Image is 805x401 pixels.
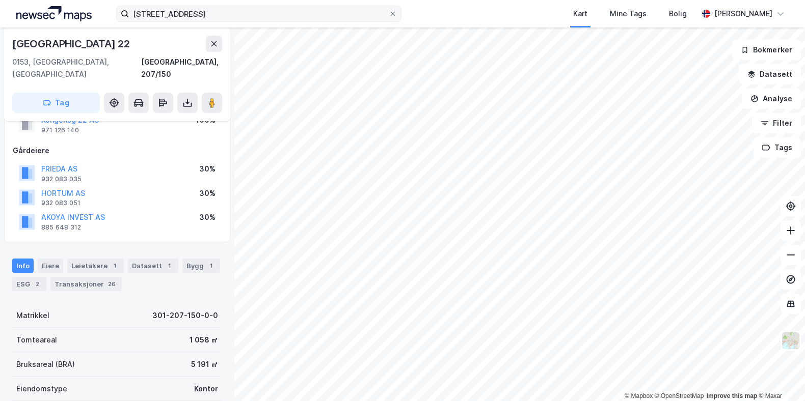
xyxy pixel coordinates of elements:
[110,261,120,271] div: 1
[732,40,801,60] button: Bokmerker
[752,113,801,133] button: Filter
[50,277,122,291] div: Transaksjoner
[164,261,174,271] div: 1
[739,64,801,84] button: Datasett
[742,89,801,109] button: Analyse
[12,93,100,113] button: Tag
[199,163,216,175] div: 30%
[16,309,49,322] div: Matrikkel
[610,8,647,20] div: Mine Tags
[625,392,653,399] a: Mapbox
[669,8,687,20] div: Bolig
[12,36,132,52] div: [GEOGRAPHIC_DATA] 22
[67,259,124,273] div: Leietakere
[199,211,216,223] div: 30%
[707,392,757,399] a: Improve this map
[12,56,141,80] div: 0153, [GEOGRAPHIC_DATA], [GEOGRAPHIC_DATA]
[41,175,82,183] div: 932 083 035
[152,309,218,322] div: 301-207-150-0-0
[12,259,34,273] div: Info
[655,392,704,399] a: OpenStreetMap
[32,279,42,289] div: 2
[573,8,587,20] div: Kart
[199,187,216,199] div: 30%
[194,383,218,395] div: Kontor
[781,331,800,350] img: Z
[206,261,216,271] div: 1
[16,358,75,370] div: Bruksareal (BRA)
[38,259,63,273] div: Eiere
[191,358,218,370] div: 5 191 ㎡
[106,279,118,289] div: 26
[754,352,805,401] div: Kontrollprogram for chat
[12,277,46,291] div: ESG
[16,334,57,346] div: Tomteareal
[190,334,218,346] div: 1 058 ㎡
[714,8,772,20] div: [PERSON_NAME]
[16,383,67,395] div: Eiendomstype
[13,145,222,157] div: Gårdeiere
[754,352,805,401] iframe: Chat Widget
[128,259,178,273] div: Datasett
[129,6,389,21] input: Søk på adresse, matrikkel, gårdeiere, leietakere eller personer
[182,259,220,273] div: Bygg
[41,199,81,207] div: 932 083 051
[141,56,222,80] div: [GEOGRAPHIC_DATA], 207/150
[41,126,79,134] div: 971 126 140
[754,137,801,158] button: Tags
[41,223,81,232] div: 885 648 312
[16,6,92,21] img: logo.a4113a55bc3d86da70a041830d287a7e.svg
